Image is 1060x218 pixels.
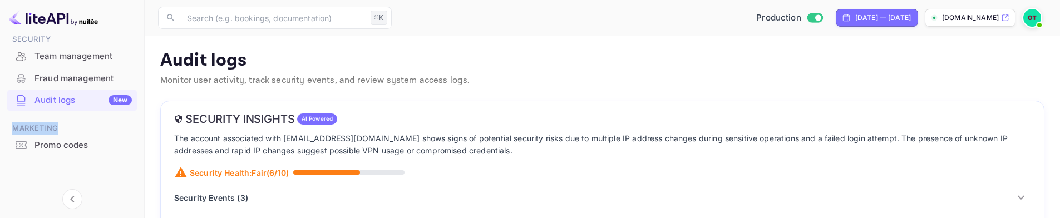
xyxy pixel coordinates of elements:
[34,72,132,85] div: Fraud management
[174,112,295,126] h6: Security Insights
[7,135,137,156] div: Promo codes
[942,13,999,23] p: [DOMAIN_NAME]
[109,95,132,105] div: New
[34,50,132,63] div: Team management
[174,192,248,204] p: Security Events ( 3 )
[34,139,132,152] div: Promo codes
[297,115,338,123] span: AI Powered
[7,135,137,155] a: Promo codes
[9,9,98,27] img: LiteAPI logo
[7,68,137,88] a: Fraud management
[160,74,1044,87] p: Monitor user activity, track security events, and review system access logs.
[174,132,1031,157] p: The account associated with [EMAIL_ADDRESS][DOMAIN_NAME] shows signs of potential security risks ...
[7,90,137,111] div: Audit logsNew
[855,13,911,23] div: [DATE] — [DATE]
[1023,9,1041,27] img: Oussama Tali
[7,46,137,67] div: Team management
[7,33,137,46] span: Security
[756,12,801,24] span: Production
[371,11,387,25] div: ⌘K
[7,68,137,90] div: Fraud management
[34,94,132,107] div: Audit logs
[752,12,827,24] div: Switch to Sandbox mode
[190,167,289,179] p: Security Health: Fair ( 6 /10)
[7,46,137,66] a: Team management
[180,7,366,29] input: Search (e.g. bookings, documentation)
[7,90,137,110] a: Audit logsNew
[62,189,82,209] button: Collapse navigation
[160,49,1044,72] p: Audit logs
[7,122,137,135] span: Marketing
